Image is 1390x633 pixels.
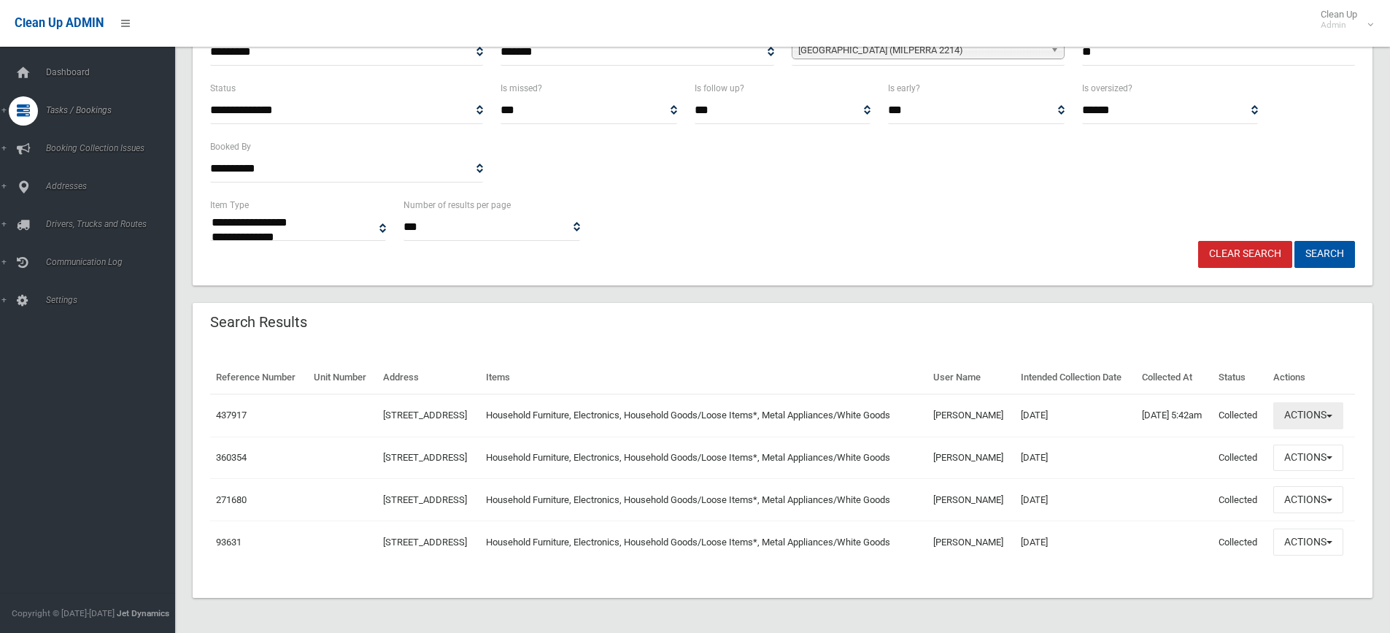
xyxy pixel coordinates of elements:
[1273,486,1343,513] button: Actions
[42,67,186,77] span: Dashboard
[1136,394,1213,437] td: [DATE] 5:42am
[501,80,542,96] label: Is missed?
[1213,361,1267,394] th: Status
[1313,9,1372,31] span: Clean Up
[1198,241,1292,268] a: Clear Search
[1082,80,1132,96] label: Is oversized?
[1015,394,1136,437] td: [DATE]
[42,143,186,153] span: Booking Collection Issues
[383,537,467,548] a: [STREET_ADDRESS]
[383,410,467,421] a: [STREET_ADDRESS]
[1015,479,1136,521] td: [DATE]
[888,80,920,96] label: Is early?
[480,361,927,394] th: Items
[383,494,467,505] a: [STREET_ADDRESS]
[216,410,247,421] a: 437917
[42,105,186,115] span: Tasks / Bookings
[480,394,927,437] td: Household Furniture, Electronics, Household Goods/Loose Items*, Metal Appliances/White Goods
[216,537,242,548] a: 93631
[210,80,236,96] label: Status
[1136,361,1213,394] th: Collected At
[1213,437,1267,479] td: Collected
[927,437,1015,479] td: [PERSON_NAME]
[1213,479,1267,521] td: Collected
[42,257,186,267] span: Communication Log
[480,437,927,479] td: Household Furniture, Electronics, Household Goods/Loose Items*, Metal Appliances/White Goods
[210,361,308,394] th: Reference Number
[927,394,1015,437] td: [PERSON_NAME]
[1015,437,1136,479] td: [DATE]
[383,452,467,463] a: [STREET_ADDRESS]
[42,295,186,305] span: Settings
[927,479,1015,521] td: [PERSON_NAME]
[1267,361,1356,394] th: Actions
[695,80,744,96] label: Is follow up?
[377,361,480,394] th: Address
[216,494,247,505] a: 271680
[210,139,251,155] label: Booked By
[1294,241,1355,268] button: Search
[15,16,104,30] span: Clean Up ADMIN
[927,521,1015,563] td: [PERSON_NAME]
[210,197,249,213] label: Item Type
[1213,521,1267,563] td: Collected
[927,361,1015,394] th: User Name
[1273,402,1343,429] button: Actions
[193,308,325,337] header: Search Results
[1015,361,1136,394] th: Intended Collection Date
[216,452,247,463] a: 360354
[480,521,927,563] td: Household Furniture, Electronics, Household Goods/Loose Items*, Metal Appliances/White Goods
[1273,445,1343,472] button: Actions
[1321,20,1357,31] small: Admin
[798,42,1045,59] span: [GEOGRAPHIC_DATA] (MILPERRA 2214)
[480,479,927,521] td: Household Furniture, Electronics, Household Goods/Loose Items*, Metal Appliances/White Goods
[1273,529,1343,556] button: Actions
[308,361,377,394] th: Unit Number
[42,219,186,229] span: Drivers, Trucks and Routes
[404,197,511,213] label: Number of results per page
[1213,394,1267,437] td: Collected
[117,608,169,618] strong: Jet Dynamics
[12,608,115,618] span: Copyright © [DATE]-[DATE]
[1015,521,1136,563] td: [DATE]
[42,181,186,191] span: Addresses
